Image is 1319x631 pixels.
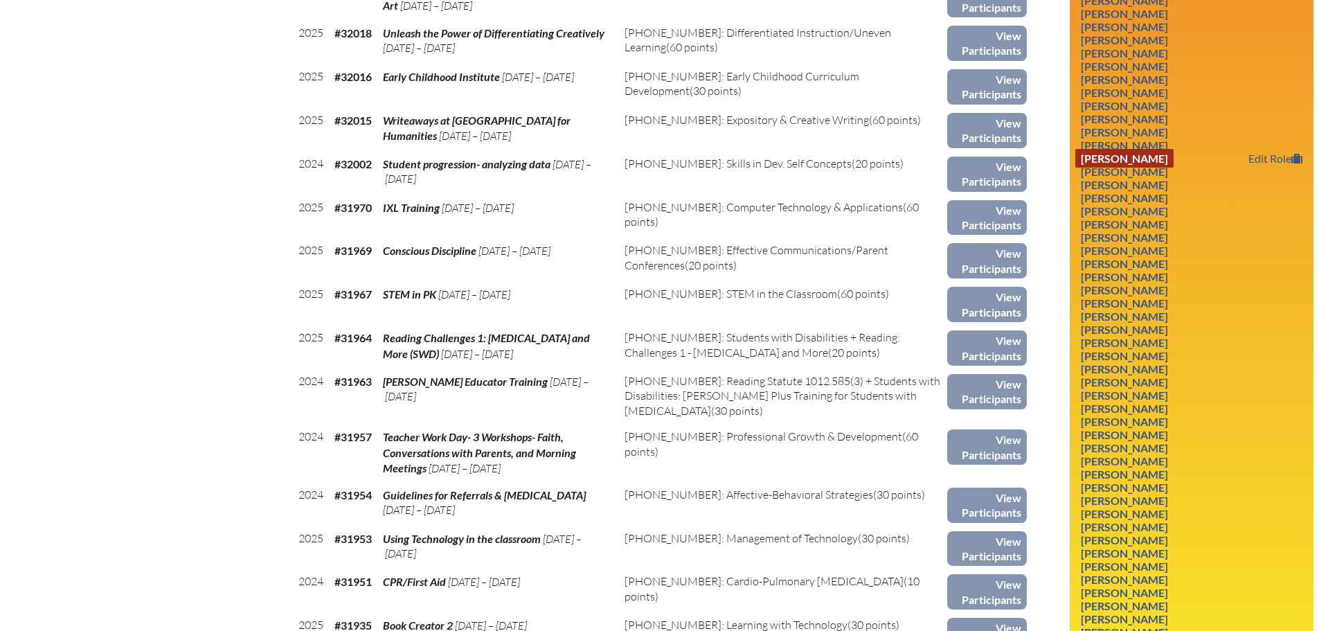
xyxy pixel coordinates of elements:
[334,331,372,344] b: #31964
[625,200,903,214] span: [PHONE_NUMBER]: Computer Technology & Applications
[293,151,329,195] td: 2024
[625,374,940,418] span: [PHONE_NUMBER]: Reading Statute 1012.585(3) + Students with Disabilities: [PERSON_NAME] Plus Trai...
[1075,425,1174,444] a: [PERSON_NAME]
[1075,162,1174,181] a: [PERSON_NAME]
[383,532,541,545] span: Using Technology in the classroom
[625,574,904,588] span: [PHONE_NUMBER]: Cardio-Pulmonary [MEDICAL_DATA]
[383,157,550,170] span: Student progression- analyzing data
[1075,215,1174,233] a: [PERSON_NAME]
[1075,570,1174,589] a: [PERSON_NAME]
[334,430,372,443] b: #31957
[1075,267,1174,286] a: [PERSON_NAME]
[293,107,329,151] td: 2025
[1075,281,1174,299] a: [PERSON_NAME]
[1075,452,1174,470] a: [PERSON_NAME]
[448,575,520,589] span: [DATE] – [DATE]
[947,330,1027,366] a: View Participants
[947,374,1027,409] a: View Participants
[334,157,372,170] b: #32002
[383,488,586,501] span: Guidelines for Referrals & [MEDICAL_DATA]
[383,201,440,214] span: IXL Training
[625,488,873,501] span: [PHONE_NUMBER]: Affective-Behavioral Strategies
[1075,610,1174,628] a: [PERSON_NAME]
[334,488,372,501] b: #31954
[293,64,329,107] td: 2025
[383,26,604,39] span: Unleash the Power of Differentiating Creatively
[442,201,514,215] span: [DATE] – [DATE]
[625,69,859,98] span: [PHONE_NUMBER]: Early Childhood Curriculum Development
[625,429,902,443] span: [PHONE_NUMBER]: Professional Growth & Development
[1075,294,1174,312] a: [PERSON_NAME]
[441,347,513,361] span: [DATE] – [DATE]
[619,107,947,151] td: (60 points)
[619,482,947,526] td: (30 points)
[1075,557,1174,576] a: [PERSON_NAME]
[625,287,837,301] span: [PHONE_NUMBER]: STEM in the Classroom
[619,64,947,107] td: (30 points)
[1075,241,1174,260] a: [PERSON_NAME]
[1075,465,1174,483] a: [PERSON_NAME]
[334,287,372,301] b: #31967
[625,157,852,170] span: [PHONE_NUMBER]: Skills in Dev. Self Concepts
[1075,17,1174,36] a: [PERSON_NAME]
[334,244,372,257] b: #31969
[439,129,511,143] span: [DATE] – [DATE]
[1075,438,1174,457] a: [PERSON_NAME]
[293,368,329,424] td: 2024
[619,195,947,238] td: (60 points)
[1075,254,1174,273] a: [PERSON_NAME]
[293,281,329,325] td: 2025
[383,287,436,301] span: STEM in PK
[1075,96,1174,115] a: [PERSON_NAME]
[947,531,1027,567] a: View Participants
[619,281,947,325] td: (60 points)
[625,243,888,272] span: [PHONE_NUMBER]: Effective Communications/Parent Conferences
[383,157,591,186] span: [DATE] – [DATE]
[293,482,329,526] td: 2024
[1075,175,1174,194] a: [PERSON_NAME]
[619,526,947,569] td: (30 points)
[334,375,372,388] b: #31963
[293,20,329,64] td: 2025
[947,287,1027,322] a: View Participants
[1075,491,1174,510] a: [PERSON_NAME]
[1075,517,1174,536] a: [PERSON_NAME]
[293,195,329,238] td: 2025
[619,569,947,612] td: (10 points)
[619,151,947,195] td: (20 points)
[1075,359,1174,378] a: [PERSON_NAME]
[1075,202,1174,220] a: [PERSON_NAME]
[1075,109,1174,128] a: [PERSON_NAME]
[947,488,1027,523] a: View Participants
[383,331,590,359] span: Reading Challenges 1: [MEDICAL_DATA] and More (SWD)
[1075,123,1174,141] a: [PERSON_NAME]
[1075,228,1174,247] a: [PERSON_NAME]
[1075,399,1174,418] a: [PERSON_NAME]
[383,70,500,83] span: Early Childhood Institute
[947,26,1027,61] a: View Participants
[947,69,1027,105] a: View Participants
[438,287,510,301] span: [DATE] – [DATE]
[1075,531,1174,549] a: [PERSON_NAME]
[1075,188,1174,207] a: [PERSON_NAME]
[947,113,1027,148] a: View Participants
[947,574,1027,610] a: View Participants
[293,325,329,368] td: 2025
[1075,136,1174,154] a: [PERSON_NAME]
[947,429,1027,465] a: View Participants
[383,430,576,474] span: Teacher Work Day- 3 Workshops- Faith, Conversations with Parents, and Morning Meetings
[1075,478,1174,497] a: [PERSON_NAME]
[1075,333,1174,352] a: [PERSON_NAME]
[1075,412,1174,431] a: [PERSON_NAME]
[334,532,372,545] b: #31953
[383,503,455,517] span: [DATE] – [DATE]
[383,532,582,560] span: [DATE] – [DATE]
[383,41,455,55] span: [DATE] – [DATE]
[1075,596,1174,615] a: [PERSON_NAME]
[1075,583,1174,602] a: [PERSON_NAME]
[1075,57,1174,75] a: [PERSON_NAME]
[1075,386,1174,405] a: [PERSON_NAME]
[293,424,329,481] td: 2024
[293,238,329,281] td: 2025
[383,375,548,388] span: [PERSON_NAME] Educator Training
